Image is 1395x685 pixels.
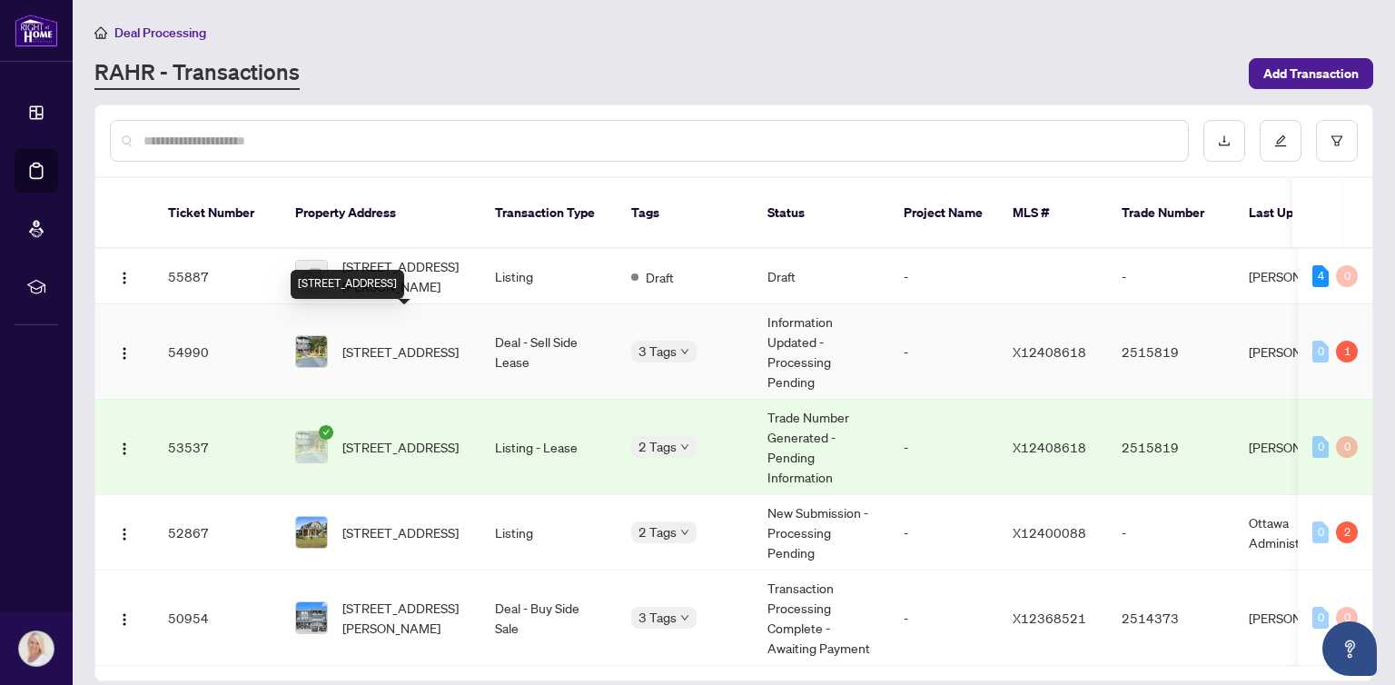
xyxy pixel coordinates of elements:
td: Listing - Lease [480,400,617,495]
span: download [1218,134,1231,147]
td: 55887 [153,249,281,304]
span: home [94,26,107,39]
td: Transaction Processing Complete - Awaiting Payment [753,571,889,666]
th: Status [753,178,889,249]
td: 53537 [153,400,281,495]
td: Ottawa Administrator [1234,495,1370,571]
span: down [680,528,689,537]
th: Transaction Type [480,178,617,249]
img: thumbnail-img [296,517,327,548]
img: thumbnail-img [296,336,327,367]
span: [STREET_ADDRESS][PERSON_NAME] [342,256,466,296]
span: edit [1274,134,1287,147]
td: Draft [753,249,889,304]
div: [STREET_ADDRESS] [291,270,404,299]
button: Logo [110,432,139,462]
img: Logo [117,442,132,456]
div: 0 [1312,436,1329,458]
span: 3 Tags [638,341,677,362]
th: Project Name [889,178,998,249]
img: thumbnail-img [296,602,327,633]
button: Add Transaction [1249,58,1373,89]
div: 0 [1336,265,1358,287]
img: logo [15,14,58,47]
td: - [889,304,998,400]
span: [STREET_ADDRESS] [342,342,459,362]
td: - [889,495,998,571]
td: - [889,400,998,495]
td: - [1107,495,1234,571]
span: Add Transaction [1263,59,1359,88]
button: filter [1316,120,1358,162]
td: [PERSON_NAME] [1234,400,1370,495]
span: check-circle [319,425,333,440]
td: 50954 [153,571,281,666]
td: [PERSON_NAME] [1234,571,1370,666]
div: 2 [1336,521,1358,543]
td: [PERSON_NAME] [1234,249,1370,304]
div: 0 [1312,521,1329,543]
td: New Submission - Processing Pending [753,495,889,571]
span: [STREET_ADDRESS][PERSON_NAME] [342,598,466,638]
button: edit [1260,120,1301,162]
td: 54990 [153,304,281,400]
span: X12400088 [1013,524,1086,541]
td: Information Updated - Processing Pending [753,304,889,400]
button: Open asap [1322,621,1377,676]
td: - [1107,249,1234,304]
td: Deal - Buy Side Sale [480,571,617,666]
td: 2515819 [1107,304,1234,400]
span: filter [1331,134,1343,147]
img: Logo [117,346,132,361]
td: - [889,571,998,666]
button: Logo [110,603,139,632]
div: 0 [1336,436,1358,458]
span: X12408618 [1013,439,1086,455]
span: down [680,613,689,622]
button: download [1203,120,1245,162]
td: Listing [480,249,617,304]
a: RAHR - Transactions [94,57,300,90]
span: down [680,442,689,452]
img: Logo [117,271,132,285]
div: 4 [1312,265,1329,287]
td: Deal - Sell Side Lease [480,304,617,400]
span: Deal Processing [114,25,206,41]
span: [STREET_ADDRESS] [342,437,459,457]
img: thumbnail-img [296,261,327,292]
div: 0 [1312,607,1329,629]
div: 1 [1336,341,1358,362]
td: - [889,249,998,304]
img: Profile Icon [19,631,54,666]
td: 2514373 [1107,571,1234,666]
button: Logo [110,518,139,547]
span: [STREET_ADDRESS] [342,522,459,542]
div: 0 [1312,341,1329,362]
span: Draft [646,267,674,287]
span: X12408618 [1013,343,1086,360]
th: Property Address [281,178,480,249]
span: down [680,347,689,356]
th: MLS # [998,178,1107,249]
th: Last Updated By [1234,178,1370,249]
th: Ticket Number [153,178,281,249]
td: 2515819 [1107,400,1234,495]
span: X12368521 [1013,610,1086,626]
th: Trade Number [1107,178,1234,249]
th: Tags [617,178,753,249]
img: thumbnail-img [296,432,327,462]
button: Logo [110,337,139,366]
img: Logo [117,527,132,541]
img: Logo [117,612,132,627]
span: 2 Tags [638,436,677,457]
td: Listing [480,495,617,571]
button: Logo [110,262,139,291]
div: 0 [1336,607,1358,629]
span: 2 Tags [638,521,677,542]
td: Trade Number Generated - Pending Information [753,400,889,495]
span: 3 Tags [638,607,677,628]
td: 52867 [153,495,281,571]
td: [PERSON_NAME] [1234,304,1370,400]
